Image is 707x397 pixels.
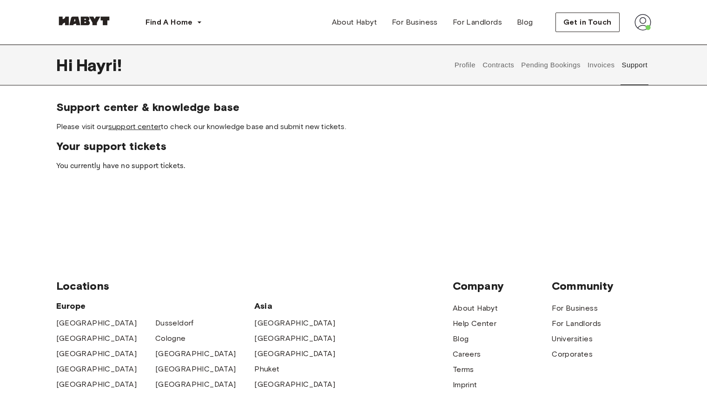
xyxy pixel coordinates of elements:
[453,17,502,28] span: For Landlords
[56,55,76,75] span: Hi
[621,45,649,85] button: Support
[76,55,122,75] span: Hayri !
[56,379,137,390] a: [GEOGRAPHIC_DATA]
[453,364,474,375] a: Terms
[384,13,445,32] a: For Business
[56,318,137,329] a: [GEOGRAPHIC_DATA]
[254,379,335,390] a: [GEOGRAPHIC_DATA]
[552,333,593,345] a: Universities
[56,139,651,153] span: Your support tickets
[155,364,236,375] a: [GEOGRAPHIC_DATA]
[453,303,498,314] a: About Habyt
[138,13,210,32] button: Find A Home
[56,279,453,293] span: Locations
[552,279,651,293] span: Community
[56,333,137,344] a: [GEOGRAPHIC_DATA]
[324,13,384,32] a: About Habyt
[254,364,279,375] a: Phuket
[254,300,353,312] span: Asia
[520,45,582,85] button: Pending Bookings
[453,333,469,345] a: Blog
[56,300,255,312] span: Europe
[552,318,601,329] a: For Landlords
[254,348,335,359] a: [GEOGRAPHIC_DATA]
[552,303,598,314] a: For Business
[453,279,552,293] span: Company
[155,379,236,390] a: [GEOGRAPHIC_DATA]
[56,16,112,26] img: Habyt
[453,318,496,329] a: Help Center
[155,333,186,344] a: Cologne
[453,45,477,85] button: Profile
[453,349,481,360] a: Careers
[145,17,193,28] span: Find A Home
[56,364,137,375] a: [GEOGRAPHIC_DATA]
[254,333,335,344] a: [GEOGRAPHIC_DATA]
[634,14,651,31] img: avatar
[56,348,137,359] a: [GEOGRAPHIC_DATA]
[453,379,477,390] a: Imprint
[155,318,194,329] a: Dusseldorf
[451,45,651,85] div: user profile tabs
[482,45,515,85] button: Contracts
[155,348,236,359] a: [GEOGRAPHIC_DATA]
[392,17,438,28] span: For Business
[563,17,612,28] span: Get in Touch
[509,13,541,32] a: Blog
[56,161,651,172] p: You currently have no support tickets.
[56,100,651,114] span: Support center & knowledge base
[332,17,377,28] span: About Habyt
[108,122,161,131] a: support center
[56,122,651,132] span: Please visit our to check our knowledge base and submit new tickets.
[586,45,615,85] button: Invoices
[555,13,620,32] button: Get in Touch
[254,318,335,329] a: [GEOGRAPHIC_DATA]
[552,349,593,360] a: Corporates
[445,13,509,32] a: For Landlords
[517,17,533,28] span: Blog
